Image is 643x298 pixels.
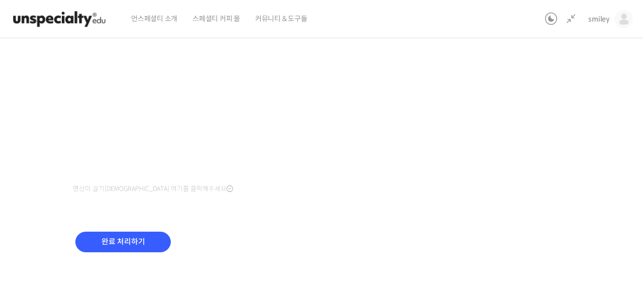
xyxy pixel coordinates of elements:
[3,215,66,240] a: 홈
[32,230,38,238] span: 홈
[588,15,610,24] span: smiley
[73,185,233,193] span: 영상이 끊기[DEMOGRAPHIC_DATA] 여기를 클릭해주세요
[130,215,193,240] a: 설정
[66,215,130,240] a: 대화
[75,232,171,252] input: 완료 처리하기
[155,230,167,238] span: 설정
[92,230,104,238] span: 대화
